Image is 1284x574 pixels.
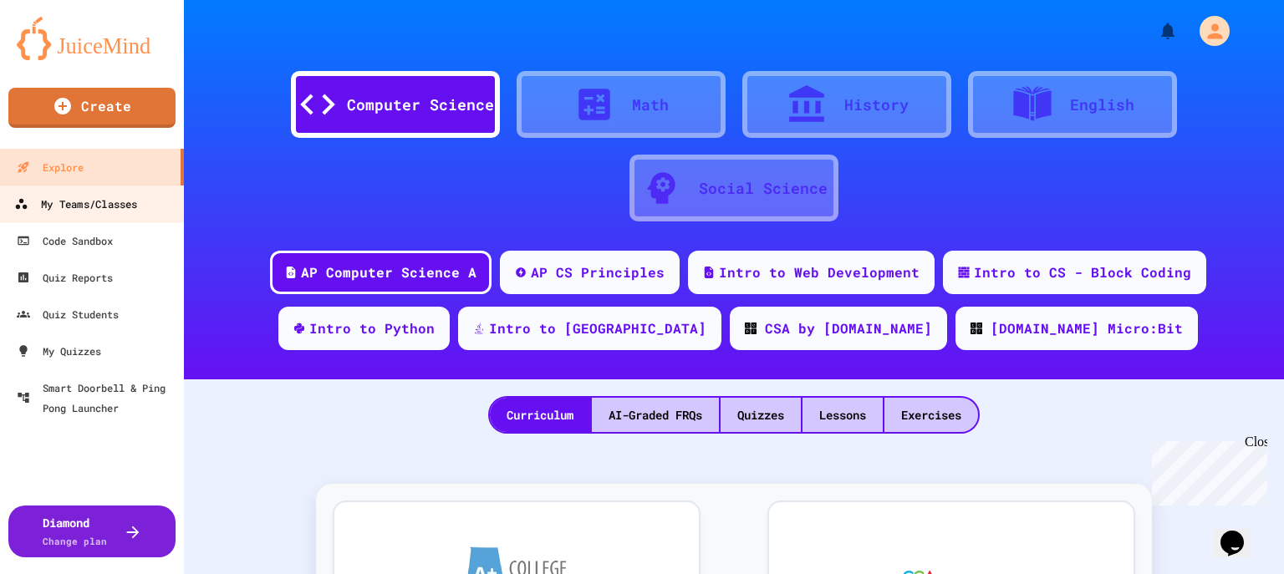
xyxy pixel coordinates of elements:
[802,398,883,432] div: Lessons
[844,94,909,116] div: History
[489,318,706,338] div: Intro to [GEOGRAPHIC_DATA]
[719,262,920,282] div: Intro to Web Development
[309,318,435,338] div: Intro to Python
[17,304,119,324] div: Quiz Students
[592,398,719,432] div: AI-Graded FRQs
[17,17,167,60] img: logo-orange.svg
[971,323,982,334] img: CODE_logo_RGB.png
[8,505,176,557] button: DiamondChange plan
[632,94,669,116] div: Math
[8,88,176,128] a: Create
[17,378,177,418] div: Smart Doorbell & Ping Pong Launcher
[17,341,101,361] div: My Quizzes
[17,231,113,251] div: Code Sandbox
[14,194,137,215] div: My Teams/Classes
[991,318,1183,338] div: [DOMAIN_NAME] Micro:Bit
[17,157,84,177] div: Explore
[1214,507,1267,557] iframe: chat widget
[43,514,107,549] div: Diamond
[745,323,757,334] img: CODE_logo_RGB.png
[974,262,1191,282] div: Intro to CS - Block Coding
[1182,12,1234,50] div: My Account
[884,398,978,432] div: Exercises
[490,398,590,432] div: Curriculum
[347,94,494,116] div: Computer Science
[17,267,113,287] div: Quiz Reports
[699,177,828,200] div: Social Science
[7,7,115,106] div: Chat with us now!Close
[43,535,107,547] span: Change plan
[721,398,801,432] div: Quizzes
[1070,94,1134,116] div: English
[531,262,665,282] div: AP CS Principles
[1127,17,1182,45] div: My Notifications
[1145,434,1267,505] iframe: chat widget
[301,262,476,282] div: AP Computer Science A
[765,318,932,338] div: CSA by [DOMAIN_NAME]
